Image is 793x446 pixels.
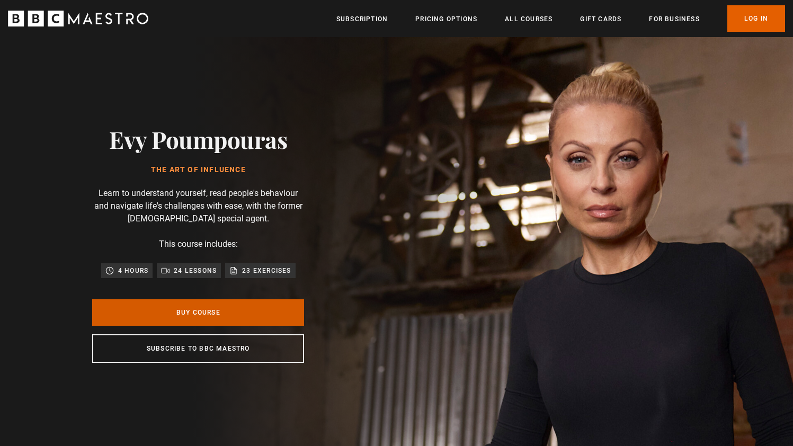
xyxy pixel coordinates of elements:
a: Gift Cards [580,14,621,24]
nav: Primary [336,5,785,32]
a: Buy Course [92,299,304,326]
h1: The Art of Influence [109,166,287,174]
p: This course includes: [159,238,238,251]
a: Log In [727,5,785,32]
h2: Evy Poumpouras [109,126,287,153]
a: Pricing Options [415,14,477,24]
a: For business [649,14,699,24]
p: 24 lessons [174,265,217,276]
a: All Courses [505,14,553,24]
p: 4 hours [118,265,148,276]
p: 23 exercises [242,265,291,276]
a: Subscribe to BBC Maestro [92,334,304,363]
svg: BBC Maestro [8,11,148,26]
a: Subscription [336,14,388,24]
p: Learn to understand yourself, read people's behaviour and navigate life's challenges with ease, w... [92,187,304,225]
